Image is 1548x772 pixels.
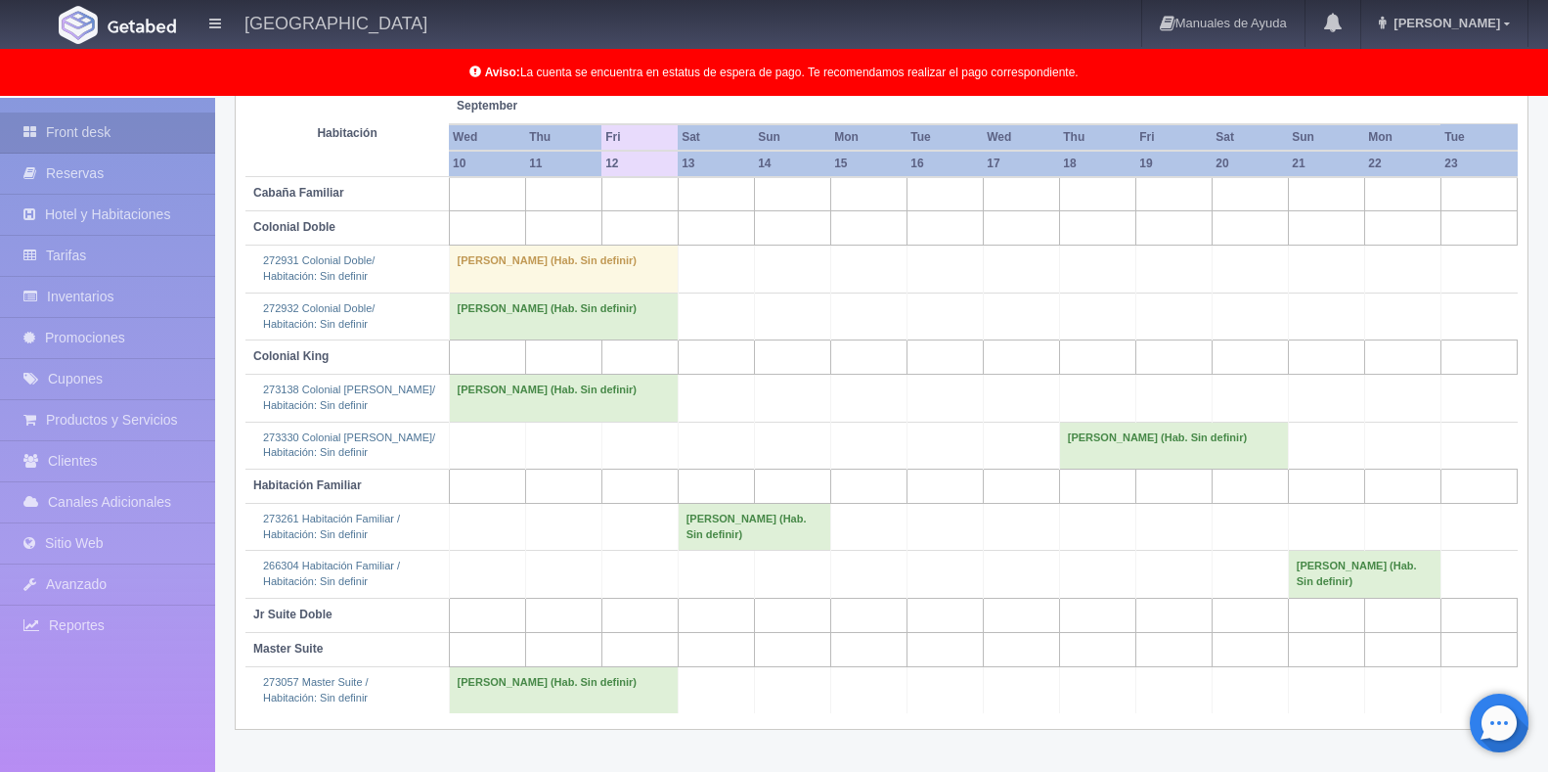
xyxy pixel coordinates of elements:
[253,478,362,492] b: Habitación Familiar
[253,186,344,200] b: Cabaña Familiar
[263,513,400,540] a: 273261 Habitación Familiar /Habitación: Sin definir
[317,126,376,140] strong: Habitación
[1288,124,1364,151] th: Sun
[244,10,427,34] h4: [GEOGRAPHIC_DATA]
[449,124,525,151] th: Wed
[1389,16,1500,30] span: [PERSON_NAME]
[678,504,830,551] td: [PERSON_NAME] (Hab. Sin definir)
[1364,124,1440,151] th: Mon
[1059,124,1135,151] th: Thu
[1135,124,1212,151] th: Fri
[830,151,907,177] th: 15
[1288,151,1364,177] th: 21
[59,6,98,44] img: Getabed
[754,151,830,177] th: 14
[1364,151,1440,177] th: 22
[983,124,1059,151] th: Wed
[1212,151,1288,177] th: 20
[1440,124,1517,151] th: Tue
[1288,551,1440,598] td: [PERSON_NAME] (Hab. Sin definir)
[263,384,435,411] a: 273138 Colonial [PERSON_NAME]/Habitación: Sin definir
[263,254,375,282] a: 272931 Colonial Doble/Habitación: Sin definir
[830,124,907,151] th: Mon
[108,19,176,33] img: Getabed
[907,124,983,151] th: Tue
[525,124,601,151] th: Thu
[1440,151,1517,177] th: 23
[263,302,375,330] a: 272932 Colonial Doble/Habitación: Sin definir
[601,124,678,151] th: Fri
[253,220,335,234] b: Colonial Doble
[449,375,678,422] td: [PERSON_NAME] (Hab. Sin definir)
[253,349,329,363] b: Colonial King
[253,608,332,621] b: Jr Suite Doble
[263,431,435,459] a: 273330 Colonial [PERSON_NAME]/Habitación: Sin definir
[678,151,754,177] th: 13
[1212,124,1288,151] th: Sat
[449,151,525,177] th: 10
[525,151,601,177] th: 11
[485,66,520,79] b: Aviso:
[983,151,1059,177] th: 17
[253,642,323,656] b: Master Suite
[754,124,830,151] th: Sun
[449,246,678,293] td: [PERSON_NAME] (Hab. Sin definir)
[457,98,594,114] span: September
[1059,422,1288,469] td: [PERSON_NAME] (Hab. Sin definir)
[449,293,678,340] td: [PERSON_NAME] (Hab. Sin definir)
[678,124,754,151] th: Sat
[1135,151,1212,177] th: 19
[263,560,400,587] a: 266304 Habitación Familiar /Habitación: Sin definir
[907,151,983,177] th: 16
[1059,151,1135,177] th: 18
[263,676,369,704] a: 273057 Master Suite /Habitación: Sin definir
[449,666,678,713] td: [PERSON_NAME] (Hab. Sin definir)
[601,151,678,177] th: 12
